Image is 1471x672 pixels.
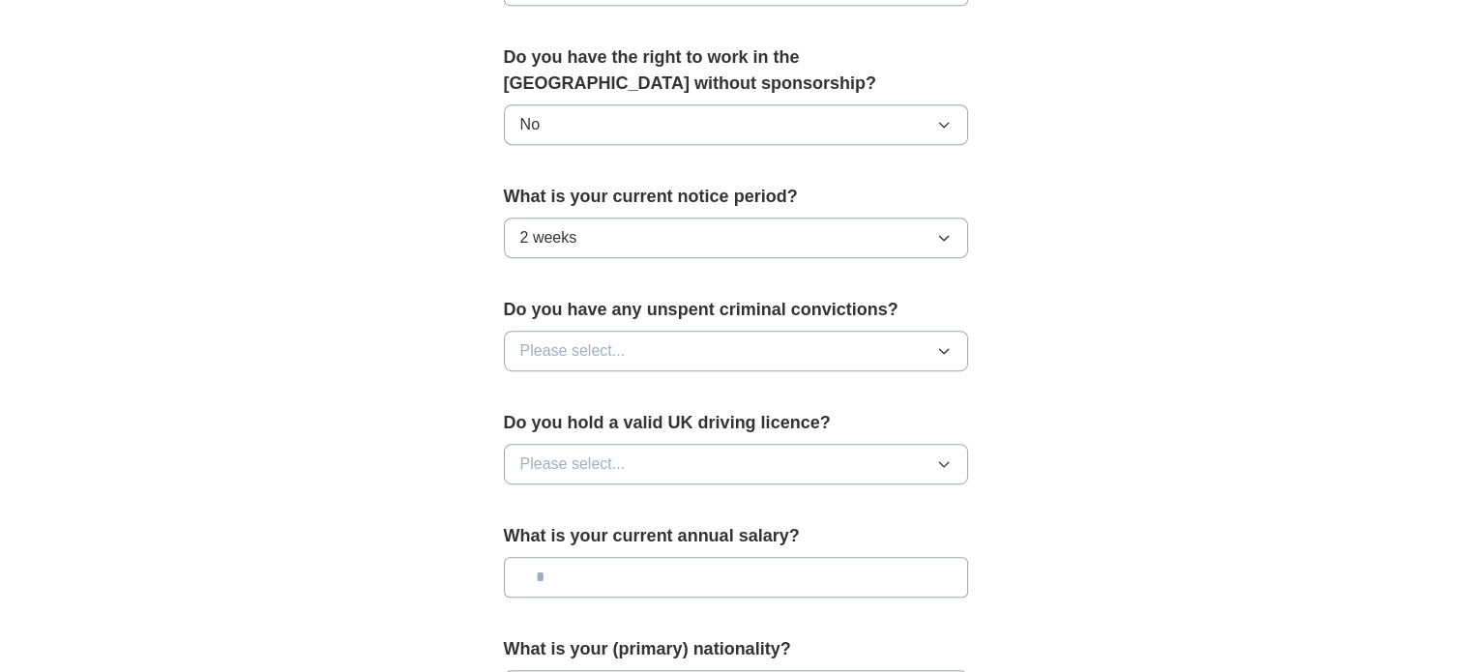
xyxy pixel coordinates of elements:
[520,226,577,249] span: 2 weeks
[504,44,968,97] label: Do you have the right to work in the [GEOGRAPHIC_DATA] without sponsorship?
[520,453,626,476] span: Please select...
[504,444,968,484] button: Please select...
[504,331,968,371] button: Please select...
[504,410,968,436] label: Do you hold a valid UK driving licence?
[504,636,968,662] label: What is your (primary) nationality?
[504,523,968,549] label: What is your current annual salary?
[504,104,968,145] button: No
[520,339,626,363] span: Please select...
[520,113,540,136] span: No
[504,218,968,258] button: 2 weeks
[504,184,968,210] label: What is your current notice period?
[504,297,968,323] label: Do you have any unspent criminal convictions?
